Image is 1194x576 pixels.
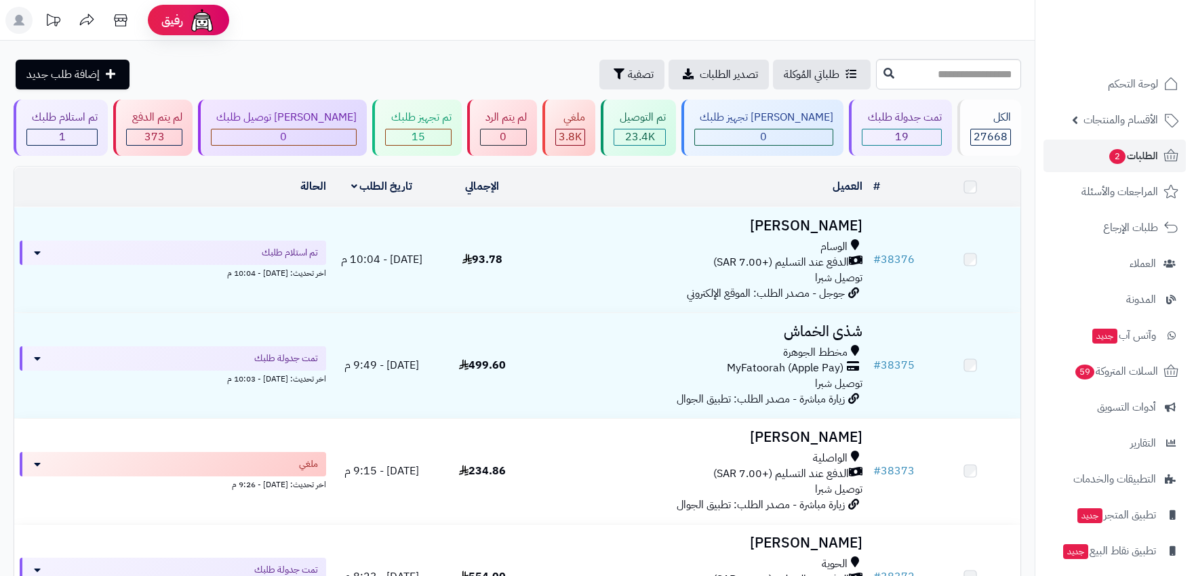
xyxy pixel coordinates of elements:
[694,110,833,125] div: [PERSON_NAME] تجهيز طلبك
[20,265,326,279] div: اخر تحديث: [DATE] - 10:04 م
[280,129,287,145] span: 0
[713,255,849,270] span: الدفع عند التسليم (+7.00 SAR)
[1091,326,1156,345] span: وآتس آب
[481,129,526,145] div: 0
[500,129,506,145] span: 0
[599,60,664,89] button: تصفية
[822,556,848,572] span: الحوية
[344,463,419,479] span: [DATE] - 9:15 م
[862,129,940,145] div: 19
[262,246,318,260] span: تم استلام طلبك
[873,463,915,479] a: #38373
[1074,362,1158,381] span: السلات المتروكة
[1083,110,1158,129] span: الأقسام والمنتجات
[1043,176,1186,208] a: المراجعات والأسئلة
[1075,365,1094,379] span: 59
[26,66,100,83] span: إضافة طلب جديد
[459,357,506,373] span: 499.60
[386,129,450,145] div: 15
[300,178,326,194] a: الحالة
[538,218,862,234] h3: [PERSON_NAME]
[480,110,527,125] div: لم يتم الرد
[687,285,845,302] span: جوجل - مصدر الطلب: الموقع الإلكتروني
[1073,470,1156,489] span: التطبيقات والخدمات
[970,110,1011,125] div: الكل
[1043,211,1186,244] a: طلبات الإرجاع
[195,100,370,156] a: [PERSON_NAME] توصيل طلبك 0
[188,7,216,34] img: ai-face.png
[598,100,678,156] a: تم التوصيل 23.4K
[1062,541,1156,560] span: تطبيق نقاط البيع
[351,178,413,194] a: تاريخ الطلب
[895,129,909,145] span: 19
[815,270,862,286] span: توصيل شبرا
[846,100,954,156] a: تمت جدولة طلبك 19
[127,129,181,145] div: 373
[20,371,326,385] div: اخر تحديث: [DATE] - 10:03 م
[713,466,849,482] span: الدفع عند التسليم (+7.00 SAR)
[211,110,357,125] div: [PERSON_NAME] توصيل طلبك
[27,129,97,145] div: 1
[344,357,419,373] span: [DATE] - 9:49 م
[538,535,862,551] h3: [PERSON_NAME]
[695,129,833,145] div: 0
[815,375,862,392] span: توصيل شبرا
[1043,319,1186,352] a: وآتس آبجديد
[813,451,848,466] span: الواصلية
[873,463,881,479] span: #
[1126,290,1156,309] span: المدونة
[873,251,881,268] span: #
[873,251,915,268] a: #38376
[955,100,1024,156] a: الكل27668
[1043,463,1186,495] a: التطبيقات والخدمات
[341,251,422,268] span: [DATE] - 10:04 م
[1043,247,1186,280] a: العملاء
[20,476,326,491] div: اخر تحديث: [DATE] - 9:26 م
[465,178,499,194] a: الإجمالي
[614,110,665,125] div: تم التوصيل
[1097,398,1156,417] span: أدوات التسويق
[538,430,862,445] h3: [PERSON_NAME]
[254,352,318,365] span: تمت جدولة طلبك
[677,391,845,407] span: زيارة مباشرة - مصدر الطلب: تطبيق الجوال
[126,110,182,125] div: لم يتم الدفع
[677,497,845,513] span: زيارة مباشرة - مصدر الطلب: تطبيق الجوال
[820,239,848,255] span: الوسام
[212,129,356,145] div: 0
[669,60,769,89] a: تصدير الطلبات
[625,129,655,145] span: 23.4K
[1043,391,1186,424] a: أدوات التسويق
[26,110,98,125] div: تم استلام طلبك
[16,60,130,89] a: إضافة طلب جديد
[628,66,654,83] span: تصفية
[1043,427,1186,459] a: التقارير
[1076,506,1156,524] span: تطبيق المتجر
[784,66,839,83] span: طلباتي المُوكلة
[1103,218,1158,237] span: طلبات الإرجاع
[1130,434,1156,453] span: التقارير
[1043,68,1186,100] a: لوحة التحكم
[700,66,758,83] span: تصدير الطلبات
[1043,499,1186,531] a: تطبيق المتجرجديد
[873,357,881,373] span: #
[679,100,846,156] a: [PERSON_NAME] تجهيز طلبك 0
[462,251,502,268] span: 93.78
[862,110,941,125] div: تمت جدولة طلبك
[783,345,848,361] span: مخطط الجوهرة
[59,129,66,145] span: 1
[370,100,464,156] a: تم تجهيز طلبك 15
[727,361,843,376] span: MyFatoorah (Apple Pay)
[974,129,1008,145] span: 27668
[873,357,915,373] a: #38375
[1043,535,1186,567] a: تطبيق نقاط البيعجديد
[559,129,582,145] span: 3.8K
[760,129,767,145] span: 0
[464,100,540,156] a: لم يتم الرد 0
[412,129,425,145] span: 15
[144,129,165,145] span: 373
[873,178,880,194] a: #
[538,324,862,340] h3: شذى الخماش
[614,129,664,145] div: 23424
[1109,149,1126,164] span: 2
[1077,508,1102,523] span: جديد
